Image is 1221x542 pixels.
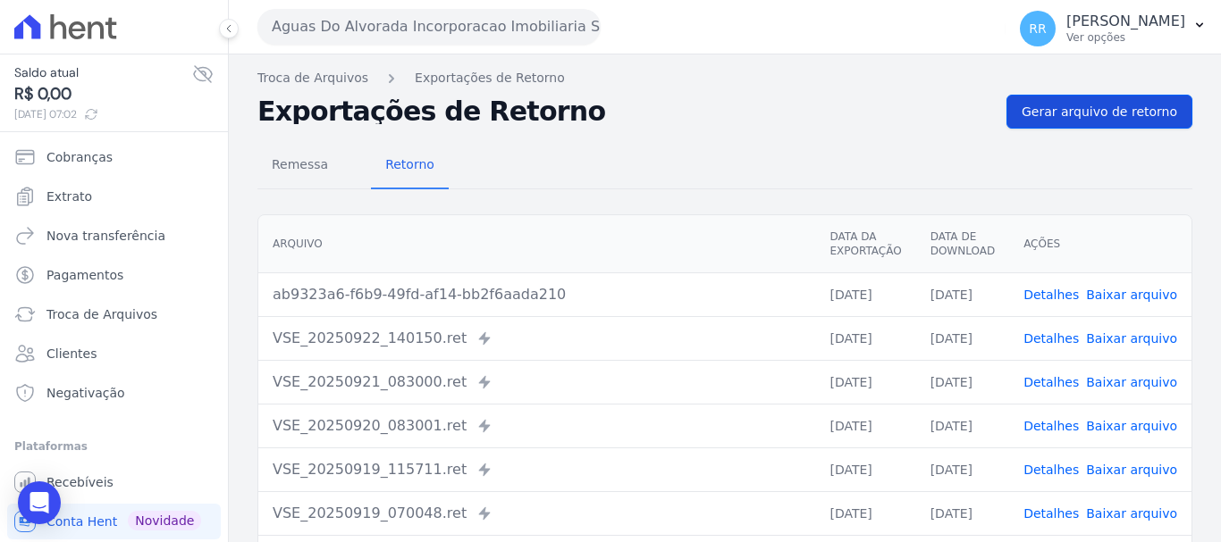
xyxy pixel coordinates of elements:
a: Detalhes [1023,331,1079,346]
a: Detalhes [1023,288,1079,302]
span: R$ 0,00 [14,82,192,106]
a: Pagamentos [7,257,221,293]
td: [DATE] [916,404,1009,447]
div: VSE_20250920_083001.ret [273,415,801,437]
div: ab9323a6-f6b9-49fd-af14-bb2f6aada210 [273,284,801,305]
button: RR [PERSON_NAME] Ver opções [1006,4,1221,54]
a: Baixar arquivo [1086,331,1177,346]
span: Clientes [46,345,97,363]
a: Exportações de Retorno [415,69,565,88]
td: [DATE] [815,491,915,535]
span: Saldo atual [14,63,192,82]
p: Ver opções [1066,30,1185,45]
span: Recebíveis [46,473,114,491]
p: [PERSON_NAME] [1066,13,1185,30]
span: Remessa [261,146,339,182]
div: VSE_20250919_070048.ret [273,503,801,524]
th: Ações [1009,215,1192,273]
a: Baixar arquivo [1086,419,1177,433]
a: Baixar arquivo [1086,463,1177,477]
span: Nova transferência [46,227,165,245]
nav: Breadcrumb [257,69,1192,88]
a: Conta Hent Novidade [7,504,221,539]
td: [DATE] [916,316,1009,360]
span: [DATE] 07:02 [14,106,192,122]
th: Data de Download [916,215,1009,273]
td: [DATE] [815,316,915,360]
span: Cobranças [46,148,113,166]
a: Troca de Arquivos [7,296,221,332]
a: Extrato [7,179,221,214]
button: Aguas Do Alvorada Incorporacao Imobiliaria SPE LTDA [257,9,601,45]
span: Conta Hent [46,513,117,530]
a: Recebíveis [7,464,221,500]
div: VSE_20250919_115711.ret [273,459,801,480]
span: Troca de Arquivos [46,305,157,323]
td: [DATE] [815,272,915,316]
a: Cobranças [7,139,221,175]
a: Gerar arquivo de retorno [1006,95,1192,129]
a: Remessa [257,143,342,189]
span: RR [1029,22,1046,35]
a: Baixar arquivo [1086,506,1177,521]
td: [DATE] [916,272,1009,316]
a: Detalhes [1023,375,1079,389]
span: Gerar arquivo de retorno [1022,103,1177,121]
a: Negativação [7,375,221,411]
td: [DATE] [916,491,1009,535]
a: Detalhes [1023,463,1079,477]
a: Baixar arquivo [1086,288,1177,302]
h2: Exportações de Retorno [257,99,992,124]
a: Detalhes [1023,506,1079,521]
span: Pagamentos [46,266,123,284]
td: [DATE] [916,447,1009,491]
a: Retorno [371,143,449,189]
td: [DATE] [815,404,915,447]
a: Nova transferência [7,218,221,254]
a: Troca de Arquivos [257,69,368,88]
span: Retorno [375,146,445,182]
td: [DATE] [815,447,915,491]
a: Baixar arquivo [1086,375,1177,389]
div: VSE_20250921_083000.ret [273,371,801,393]
th: Arquivo [258,215,815,273]
span: Negativação [46,384,125,402]
div: VSE_20250922_140150.ret [273,328,801,349]
td: [DATE] [916,360,1009,404]
div: Open Intercom Messenger [18,481,61,524]
a: Detalhes [1023,419,1079,433]
span: Extrato [46,188,92,205]
div: Plataformas [14,436,214,457]
th: Data da Exportação [815,215,915,273]
span: Novidade [128,511,201,530]
td: [DATE] [815,360,915,404]
a: Clientes [7,336,221,371]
